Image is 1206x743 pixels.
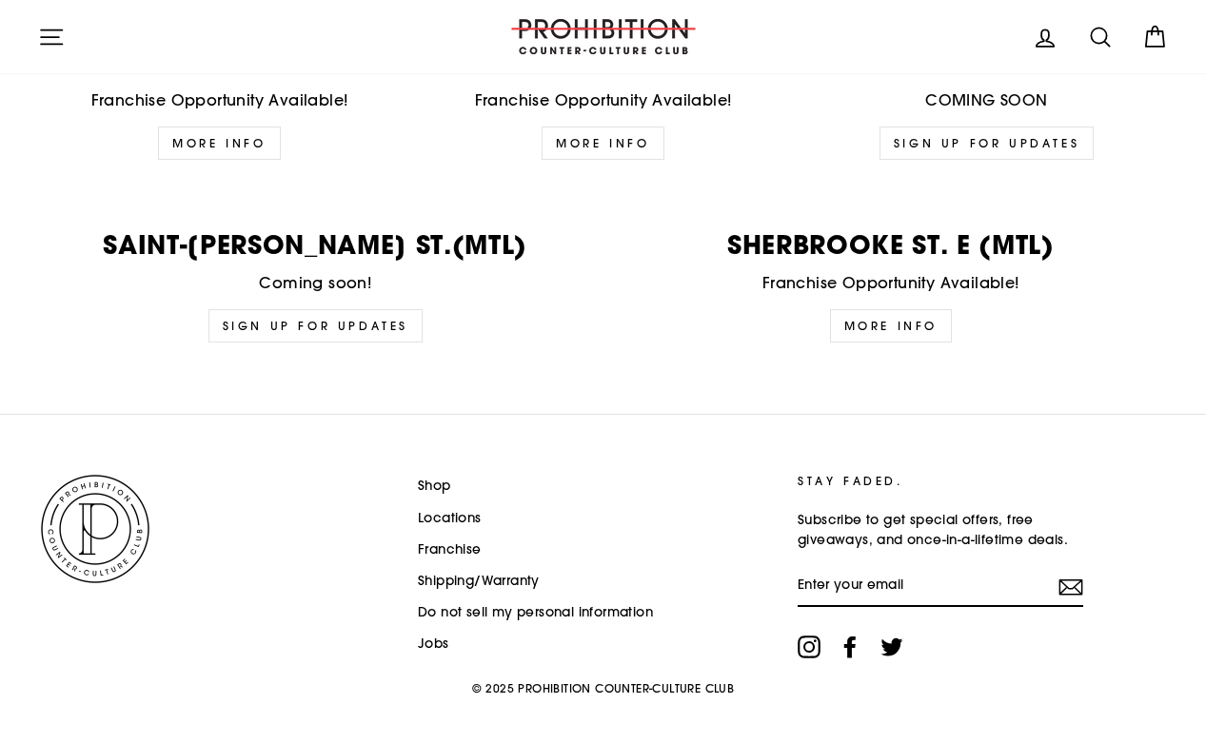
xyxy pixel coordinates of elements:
p: Franchise Opportunity Available! [422,88,784,113]
p: Chicoutimi [38,49,401,74]
img: PROHIBITION COUNTER-CULTURE CLUB [508,19,699,54]
a: Jobs [418,630,449,658]
p: Coming soon! [38,271,593,296]
a: Sign up for updates [208,309,423,342]
p: Subscribe to get special offers, free giveaways, and once-in-a-lifetime deals. [798,510,1099,552]
p: JOLIETTE [422,49,784,74]
img: PROHIBITION COUNTER-CULTURE CLUB [38,472,152,586]
p: Saint-[PERSON_NAME] St.(MTL) [38,231,593,257]
p: Franchise Opportunity Available! [38,88,401,113]
a: MORE INFO [158,127,280,160]
p: MIRABEL [805,49,1168,74]
p: STAY FADED. [798,472,1099,490]
a: Shipping/Warranty [418,567,540,596]
input: Enter your email [798,565,1083,607]
a: Franchise [418,536,482,564]
p: Sherbrooke st. E (mtl) [614,231,1169,257]
a: Locations [418,504,482,533]
p: COMING SOON [805,88,1168,113]
a: SIGN UP FOR UPDATES [880,127,1094,160]
p: © 2025 PROHIBITION COUNTER-CULTURE CLUB [38,673,1168,705]
a: More Info [830,309,952,342]
a: More Info [542,127,663,160]
a: Do not sell my personal information [418,598,653,627]
a: Shop [418,472,451,500]
p: Franchise Opportunity Available! [614,271,1169,296]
